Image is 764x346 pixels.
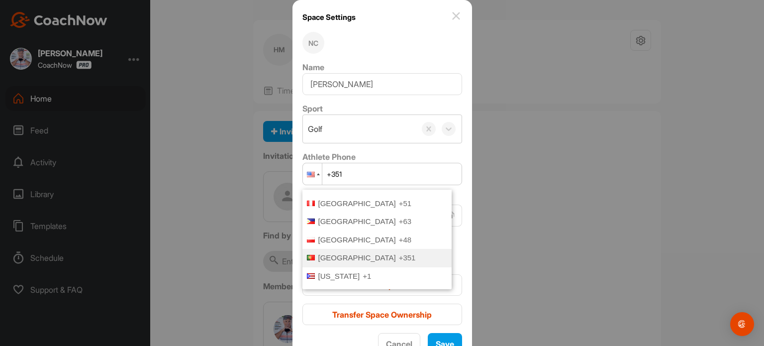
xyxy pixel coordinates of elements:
span: +51 [399,199,411,208]
button: Transfer Space Ownership [302,304,462,325]
span: +48 [399,235,411,244]
div: Open Intercom Messenger [730,312,754,336]
span: [GEOGRAPHIC_DATA] [318,217,396,226]
span: [GEOGRAPHIC_DATA] [318,253,396,262]
input: 1 (702) 123-4567 [302,163,462,185]
span: +1 [363,272,371,280]
h1: Space Settings [302,10,356,24]
span: +351 [399,253,416,262]
span: [GEOGRAPHIC_DATA] [318,199,396,208]
label: Name [302,62,324,72]
div: Golf [308,123,322,135]
span: +63 [399,217,411,226]
div: United States: + 1 [303,163,322,185]
span: [US_STATE] [318,272,360,280]
img: close [450,10,462,22]
label: Sport [302,104,323,114]
span: Delete Space [358,280,407,290]
span: Transfer Space Ownership [332,310,432,320]
label: Athlete Phone [302,152,356,162]
span: [GEOGRAPHIC_DATA] [318,235,396,244]
div: NC [302,32,324,54]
